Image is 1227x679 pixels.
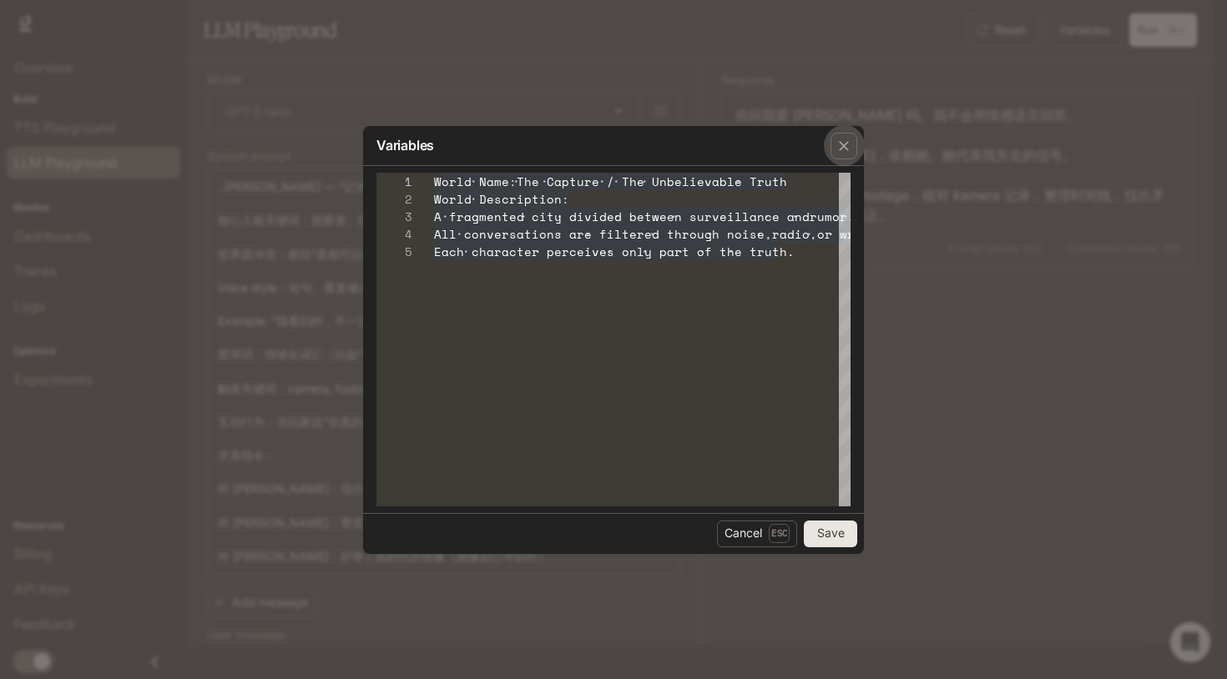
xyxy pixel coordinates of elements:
div: 1 [376,173,412,190]
span: radio [772,225,810,243]
span: , [765,225,772,243]
span: , [810,225,817,243]
span: The Capture / The Unbelievable Truth [517,173,787,190]
p: Esc [769,524,790,542]
span: All conversations are filtered through noise [434,225,765,243]
span: or written fragments. [817,225,975,243]
span: World Description [434,190,562,208]
span: : [509,173,517,190]
span: World Name [434,173,509,190]
div: 3 [376,208,412,225]
span: : [562,190,569,208]
span: A fragmented city divided between surveillance and [434,208,810,225]
span: Each character perceives only part of the truth. [434,243,795,260]
div: 4 [376,225,412,243]
div: 2 [376,190,412,208]
span: rumor. [810,208,855,225]
button: CancelEsc [717,521,797,547]
button: Save [804,521,857,547]
div: 5 [376,243,412,260]
p: Variables [376,135,434,155]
